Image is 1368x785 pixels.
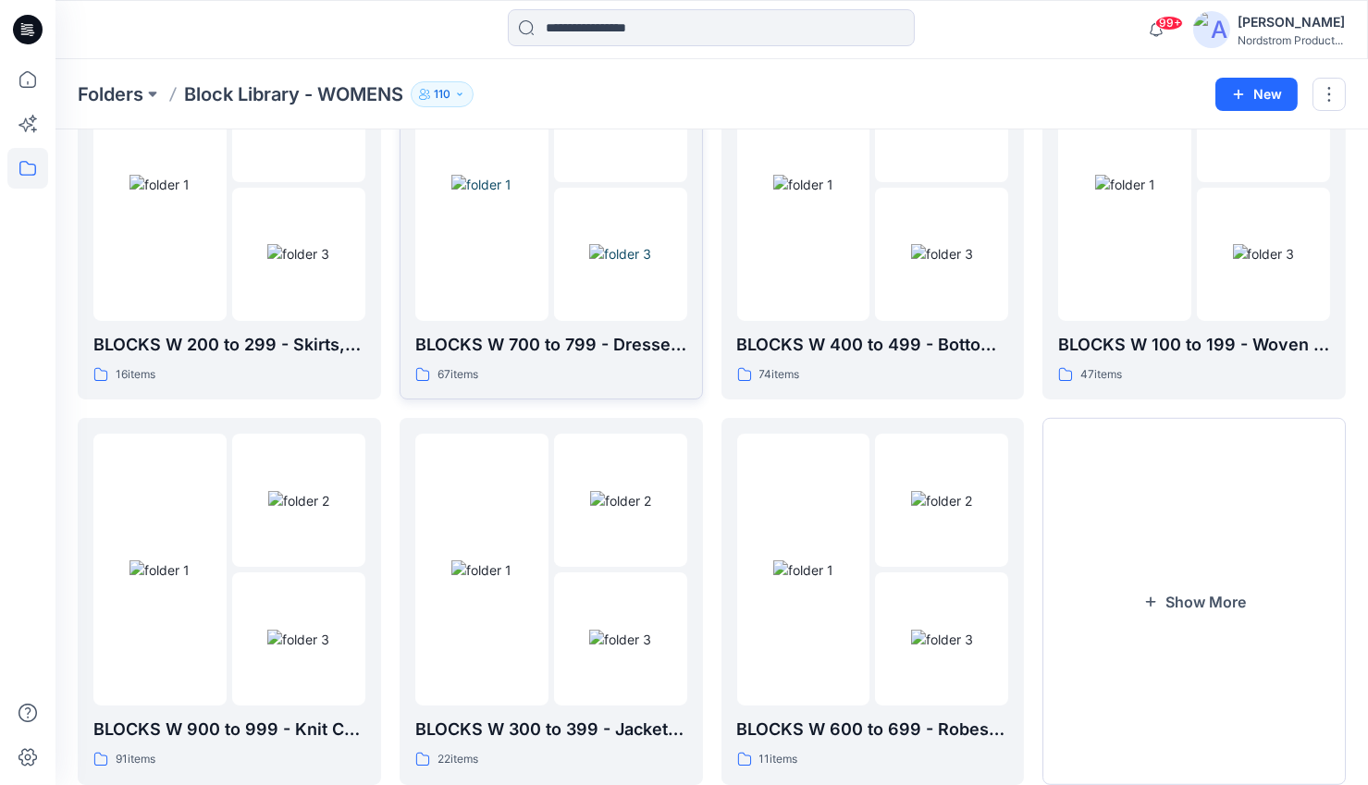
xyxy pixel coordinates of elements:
p: 11 items [759,750,798,769]
p: 110 [434,84,450,104]
p: BLOCKS W 700 to 799 - Dresses, Cami's, Gowns, Chemise [415,332,687,358]
button: 110 [411,81,474,107]
p: 22 items [438,750,478,769]
p: 91 items [116,750,155,769]
img: folder 1 [451,175,511,194]
p: BLOCKS W 300 to 399 - Jackets, Blazers, Outerwear, Sportscoat, Vest [415,717,687,742]
img: folder 1 [773,560,833,580]
button: Show More [1042,418,1346,784]
a: Folders [78,81,143,107]
img: folder 3 [1233,244,1295,264]
img: avatar [1193,11,1230,48]
p: BLOCKS W 900 to 999 - Knit Cut & Sew Tops [93,717,365,742]
img: folder 1 [1095,175,1155,194]
img: folder 1 [129,175,190,194]
p: BLOCKS W 400 to 499 - Bottoms, Shorts [737,332,1009,358]
img: folder 3 [267,244,329,264]
p: 67 items [438,365,478,385]
button: New [1215,78,1298,111]
img: folder 3 [911,630,973,649]
span: 99+ [1155,16,1183,31]
p: 47 items [1080,365,1122,385]
a: folder 1folder 2folder 3BLOCKS W 200 to 299 - Skirts, skorts, 1/2 Slip, Full Slip16items [78,33,381,399]
img: folder 3 [589,244,651,264]
p: BLOCKS W 100 to 199 - Woven Tops, Shirts, PJ Tops [1058,332,1330,358]
img: folder 1 [773,175,833,194]
a: folder 1folder 2folder 3BLOCKS W 400 to 499 - Bottoms, Shorts74items [721,33,1025,399]
a: folder 1folder 2folder 3BLOCKS W 300 to 399 - Jackets, Blazers, Outerwear, Sportscoat, Vest22items [400,418,703,784]
p: 16 items [116,365,155,385]
img: folder 1 [129,560,190,580]
img: folder 2 [590,491,651,510]
a: folder 1folder 2folder 3BLOCKS W 700 to 799 - Dresses, Cami's, Gowns, Chemise67items [400,33,703,399]
div: [PERSON_NAME] [1238,11,1345,33]
a: folder 1folder 2folder 3BLOCKS W 900 to 999 - Knit Cut & Sew Tops91items [78,418,381,784]
p: BLOCKS W 600 to 699 - Robes, [GEOGRAPHIC_DATA] [737,717,1009,742]
a: folder 1folder 2folder 3BLOCKS W 600 to 699 - Robes, [GEOGRAPHIC_DATA]11items [721,418,1025,784]
img: folder 2 [911,491,972,510]
a: folder 1folder 2folder 3BLOCKS W 100 to 199 - Woven Tops, Shirts, PJ Tops47items [1042,33,1346,399]
div: Nordstrom Product... [1238,33,1345,47]
p: 74 items [759,365,800,385]
img: folder 1 [451,560,511,580]
img: folder 2 [268,491,329,510]
img: folder 3 [911,244,973,264]
img: folder 3 [267,630,329,649]
p: Block Library - WOMENS [184,81,403,107]
img: folder 3 [589,630,651,649]
p: BLOCKS W 200 to 299 - Skirts, skorts, 1/2 Slip, Full Slip [93,332,365,358]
